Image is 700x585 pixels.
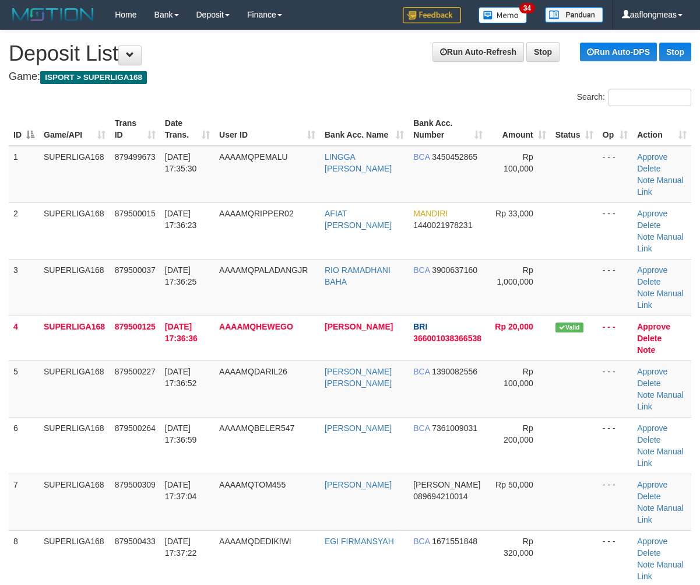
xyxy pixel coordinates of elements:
[545,7,603,23] img: panduan.png
[432,265,477,275] span: Copy 3900637160 to clipboard
[637,503,683,524] a: Manual Link
[403,7,461,23] img: Feedback.jpg
[413,209,448,218] span: MANDIRI
[598,316,632,360] td: - - -
[526,42,560,62] a: Stop
[409,113,487,146] th: Bank Acc. Number: activate to sort column ascending
[432,537,477,546] span: Copy 1671551848 to clipboard
[637,176,655,185] a: Note
[637,334,662,343] a: Delete
[219,367,287,376] span: AAAAMQDARIL26
[432,423,477,433] span: Copy 7361009031 to clipboard
[115,537,156,546] span: 879500433
[219,265,308,275] span: AAAAMQPALADANGJR
[39,417,110,474] td: SUPERLIGA168
[637,537,667,546] a: Approve
[608,89,691,106] input: Search:
[551,113,598,146] th: Status: activate to sort column ascending
[40,71,147,84] span: ISPORT > SUPERLIGA168
[413,480,480,489] span: [PERSON_NAME]
[115,209,156,218] span: 879500015
[504,537,533,558] span: Rp 320,000
[637,265,667,275] a: Approve
[497,265,533,286] span: Rp 1,000,000
[637,423,667,433] a: Approve
[9,316,39,360] td: 4
[39,474,110,530] td: SUPERLIGA168
[637,164,660,173] a: Delete
[9,42,691,65] h1: Deposit List
[637,503,655,513] a: Note
[637,435,660,444] a: Delete
[637,447,683,468] a: Manual Link
[555,323,583,332] span: Valid transaction
[115,152,156,162] span: 879499673
[165,480,197,501] span: [DATE] 17:37:04
[413,367,430,376] span: BCA
[413,220,472,230] span: Copy 1440021978231 to clipboard
[39,259,110,316] td: SUPERLIGA168
[115,265,156,275] span: 879500037
[598,417,632,474] td: - - -
[160,113,214,146] th: Date Trans.: activate to sort column ascending
[637,390,655,400] a: Note
[325,209,392,230] a: AFIAT [PERSON_NAME]
[637,447,655,456] a: Note
[9,113,39,146] th: ID: activate to sort column descending
[214,113,320,146] th: User ID: activate to sort column ascending
[413,265,430,275] span: BCA
[598,360,632,417] td: - - -
[495,480,533,489] span: Rp 50,000
[165,423,197,444] span: [DATE] 17:36:59
[598,202,632,259] td: - - -
[39,316,110,360] td: SUPERLIGA168
[165,209,197,230] span: [DATE] 17:36:23
[598,146,632,203] td: - - -
[9,360,39,417] td: 5
[325,265,391,286] a: RIO RAMADHANI BAHA
[598,474,632,530] td: - - -
[432,367,477,376] span: Copy 1390082556 to clipboard
[504,152,533,173] span: Rp 100,000
[637,220,660,230] a: Delete
[487,113,551,146] th: Amount: activate to sort column ascending
[39,113,110,146] th: Game/API: activate to sort column ascending
[637,492,660,501] a: Delete
[580,43,657,61] a: Run Auto-DPS
[637,390,683,411] a: Manual Link
[325,367,392,388] a: [PERSON_NAME] [PERSON_NAME]
[637,209,667,218] a: Approve
[115,322,156,331] span: 879500125
[637,322,670,331] a: Approve
[115,367,156,376] span: 879500227
[504,423,533,444] span: Rp 200,000
[325,322,393,331] a: [PERSON_NAME]
[519,3,535,13] span: 34
[637,379,660,388] a: Delete
[219,322,293,331] span: AAAAMQHEWEGO
[413,537,430,546] span: BCA
[413,322,427,331] span: BRI
[632,113,691,146] th: Action: activate to sort column ascending
[637,289,655,298] a: Note
[637,232,655,241] a: Note
[9,6,97,23] img: MOTION_logo.png
[219,423,294,433] span: AAAAMQBELER547
[39,360,110,417] td: SUPERLIGA168
[637,480,667,489] a: Approve
[637,345,655,355] a: Note
[165,265,197,286] span: [DATE] 17:36:25
[637,560,683,581] a: Manual Link
[165,152,197,173] span: [DATE] 17:35:30
[325,537,394,546] a: EGI FIRMANSYAH
[320,113,409,146] th: Bank Acc. Name: activate to sort column ascending
[39,202,110,259] td: SUPERLIGA168
[637,289,683,310] a: Manual Link
[325,423,392,433] a: [PERSON_NAME]
[9,417,39,474] td: 6
[659,43,691,61] a: Stop
[413,334,481,343] span: Copy 366001038366538 to clipboard
[504,367,533,388] span: Rp 100,000
[9,474,39,530] td: 7
[577,89,691,106] label: Search:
